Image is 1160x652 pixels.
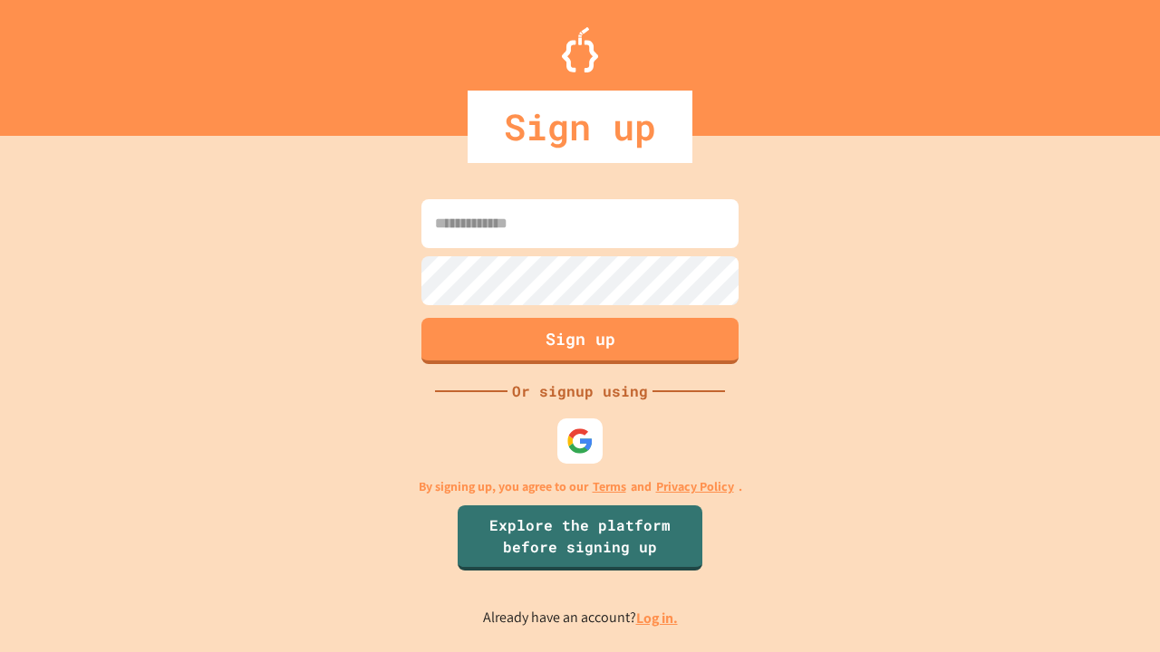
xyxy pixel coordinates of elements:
[562,27,598,72] img: Logo.svg
[636,609,678,628] a: Log in.
[566,427,594,455] img: google-icon.svg
[483,607,678,629] p: Already have an account?
[468,91,692,163] div: Sign up
[421,318,739,364] button: Sign up
[419,477,742,496] p: By signing up, you agree to our and .
[507,380,652,402] div: Or signup using
[593,477,626,496] a: Terms
[458,505,702,570] a: Explore the platform before signing up
[656,477,734,496] a: Privacy Policy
